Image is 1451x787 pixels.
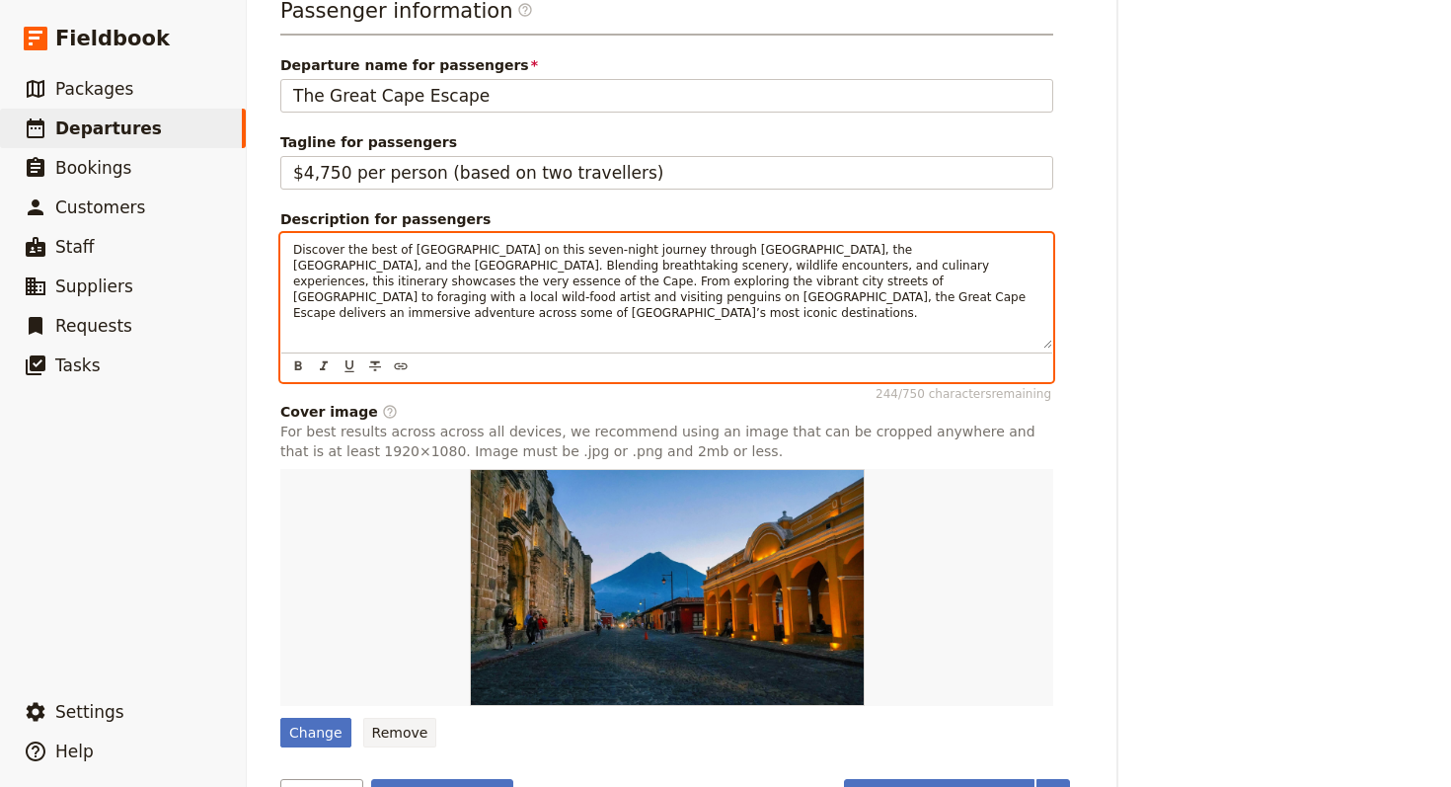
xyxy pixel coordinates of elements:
[55,237,95,257] span: Staff
[870,384,1053,404] span: 244 / 750 characters remaining
[517,2,533,18] span: ​
[280,209,1053,229] div: Description for passengers
[390,355,412,377] button: Insert link
[55,355,101,375] span: Tasks
[313,355,335,377] button: Format italic
[280,79,1053,113] input: Departure name for passengers
[382,404,398,420] span: ​
[55,742,94,761] span: Help
[280,402,1053,422] div: Cover image
[280,156,1053,190] input: Tagline for passengers
[280,132,1053,152] span: Tagline for passengers
[280,55,1053,75] span: Departure name for passengers
[280,718,351,748] div: Change
[364,355,386,377] button: Format strikethrough
[55,197,145,217] span: Customers
[55,158,131,178] span: Bookings
[287,355,309,377] button: Format bold
[363,718,437,748] button: Remove
[280,422,1053,461] p: For best results across across all devices, we recommend using an image that can be cropped anywh...
[55,276,133,296] span: Suppliers
[55,118,162,138] span: Departures
[339,355,360,377] button: Format underline
[55,79,133,99] span: Packages
[55,24,170,53] span: Fieldbook
[470,469,865,706] img: https://d33jgr8dhgav85.cloudfront.net/5fbf41b41c00dd19b4789d93/68e6f0f4e2f29f04bada33af?Expires=1...
[55,316,132,336] span: Requests
[517,2,533,26] span: ​
[55,702,124,722] span: Settings
[293,243,1030,320] span: Discover the best of [GEOGRAPHIC_DATA] on this seven-night journey through [GEOGRAPHIC_DATA], the...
